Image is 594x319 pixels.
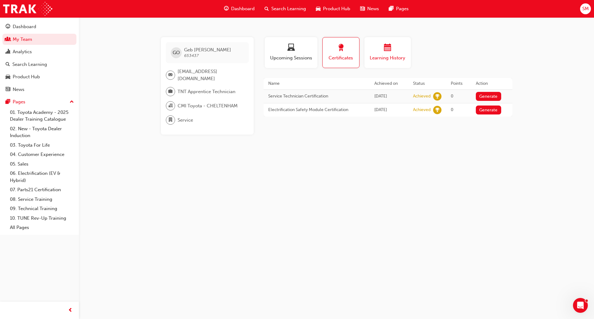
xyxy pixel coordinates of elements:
button: Generate [476,92,501,101]
span: TNT Apprentice Technician [178,88,235,95]
th: Status [408,78,446,89]
button: Pages [2,96,76,108]
th: Points [446,78,471,89]
button: Certificates [322,37,359,68]
div: Achieved [413,107,431,113]
span: News [367,5,379,12]
span: pages-icon [6,99,10,105]
a: car-iconProduct Hub [311,2,355,15]
span: Geb [PERSON_NAME] [184,47,231,53]
span: Mon Mar 18 2024 09:22:42 GMT+1030 (Australian Central Daylight Time) [374,107,387,112]
a: news-iconNews [355,2,384,15]
span: laptop-icon [287,44,295,52]
iframe: Intercom live chat [573,298,588,313]
button: Upcoming Sessions [265,37,317,68]
a: 05. Sales [7,159,76,169]
div: Search Learning [12,61,47,68]
span: Dashboard [231,5,255,12]
span: CMI Toyota - CHELTENHAM [178,102,238,110]
a: All Pages [7,223,76,232]
span: Product Hub [323,5,350,12]
span: pages-icon [389,5,394,13]
img: Trak [3,2,52,16]
a: 02. New - Toyota Dealer Induction [7,124,76,140]
span: email-icon [168,71,173,79]
span: award-icon [337,44,345,52]
th: Action [471,78,512,89]
a: News [2,84,76,95]
a: 03. Toyota For Life [7,140,76,150]
a: 07. Parts21 Certification [7,185,76,195]
div: Pages [13,98,25,106]
span: 653437 [184,53,199,58]
span: car-icon [6,74,10,80]
span: news-icon [6,87,10,93]
span: briefcase-icon [168,88,173,96]
span: car-icon [316,5,321,13]
span: guage-icon [6,24,10,30]
span: people-icon [6,37,10,42]
span: Pages [396,5,409,12]
a: 04. Customer Experience [7,150,76,159]
a: Dashboard [2,21,76,32]
a: search-iconSearch Learning [260,2,311,15]
a: guage-iconDashboard [219,2,260,15]
span: learningRecordVerb_ACHIEVE-icon [433,106,441,114]
td: Electrification Safety Module Certification [264,103,370,117]
div: Product Hub [13,73,40,80]
span: chart-icon [6,49,10,55]
span: Learning History [369,54,406,62]
span: search-icon [6,62,10,67]
a: Product Hub [2,71,76,83]
span: Search Learning [271,5,306,12]
a: 06. Electrification (EV & Hybrid) [7,169,76,185]
span: Upcoming Sessions [269,54,313,62]
a: 10. TUNE Rev-Up Training [7,213,76,223]
span: search-icon [265,5,269,13]
span: [EMAIL_ADDRESS][DOMAIN_NAME] [178,68,244,82]
span: up-icon [70,98,74,106]
span: organisation-icon [168,102,173,110]
th: Achieved on [370,78,409,89]
span: Certificates [327,54,355,62]
a: Search Learning [2,59,76,70]
div: Dashboard [13,23,36,30]
button: DashboardMy TeamAnalyticsSearch LearningProduct HubNews [2,20,76,96]
div: Analytics [13,48,32,55]
span: calendar-icon [384,44,391,52]
a: 08. Service Training [7,195,76,204]
div: Achieved [413,93,431,99]
span: 0 [451,107,453,112]
span: 0 [451,93,453,99]
div: News [13,86,24,93]
span: learningRecordVerb_ACHIEVE-icon [433,92,441,101]
span: news-icon [360,5,365,13]
td: Service Technician Certification [264,89,370,103]
a: 09. Technical Training [7,204,76,213]
span: SM [582,5,589,12]
span: guage-icon [224,5,229,13]
span: department-icon [168,116,173,124]
a: pages-iconPages [384,2,414,15]
span: Fri Dec 20 2024 12:30:00 GMT+1030 (Australian Central Daylight Time) [374,93,387,99]
a: Analytics [2,46,76,58]
th: Name [264,78,370,89]
a: My Team [2,34,76,45]
button: SM [580,3,591,14]
span: prev-icon [68,307,73,314]
button: Learning History [364,37,411,68]
button: Generate [476,106,501,114]
a: 01. Toyota Academy - 2025 Dealer Training Catalogue [7,108,76,124]
span: GO [173,49,180,56]
span: Service [178,117,193,124]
